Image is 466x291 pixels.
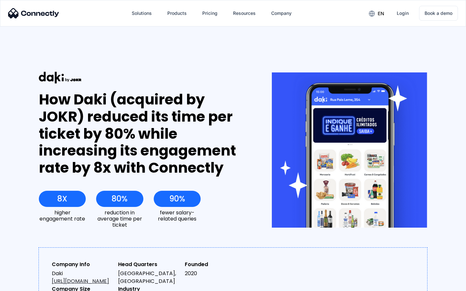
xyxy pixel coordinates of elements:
img: Connectly Logo [8,8,59,18]
div: Daki [52,270,113,285]
div: en [378,9,384,18]
aside: Language selected: English [6,280,39,289]
a: Pricing [197,5,223,21]
div: Products [167,9,187,18]
div: How Daki (acquired by JOKR) reduced its time per ticket by 80% while increasing its engagement ra... [39,91,248,177]
ul: Language list [13,280,39,289]
div: fewer salary-related queries [154,210,201,222]
div: Founded [185,261,246,268]
div: 8X [57,194,67,203]
div: 80% [112,194,128,203]
a: Book a demo [419,6,458,21]
div: Pricing [202,9,217,18]
div: Company Info [52,261,113,268]
div: reduction in average time per ticket [96,210,143,228]
div: Solutions [132,9,152,18]
div: 2020 [185,270,246,277]
div: Company [271,9,292,18]
div: Resources [233,9,256,18]
div: Login [397,9,409,18]
div: [GEOGRAPHIC_DATA], [GEOGRAPHIC_DATA] [118,270,179,285]
div: 90% [169,194,185,203]
div: higher engagement rate [39,210,86,222]
a: Login [392,5,414,21]
div: Head Quarters [118,261,179,268]
a: [URL][DOMAIN_NAME] [52,277,109,285]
